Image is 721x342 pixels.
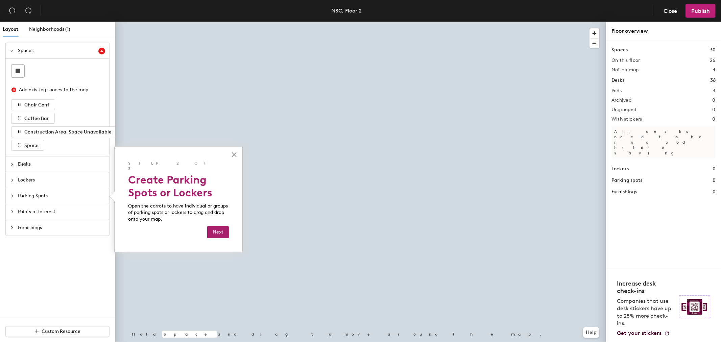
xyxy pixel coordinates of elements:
[710,58,716,63] h2: 26
[710,77,716,84] h1: 36
[611,27,716,35] div: Floor overview
[713,117,716,122] h2: 0
[24,129,112,135] span: Construction Area. Space Unavailable
[617,280,675,295] h4: Increase desk check-ins
[24,116,49,121] span: Coffee Bar
[207,226,229,238] button: Next
[713,165,716,173] h1: 0
[611,126,716,158] p: All desks need to be in a pod before saving
[10,178,14,182] span: collapsed
[10,162,14,166] span: collapsed
[18,43,98,58] span: Spaces
[24,102,49,108] span: Chair Conf
[617,297,675,327] p: Companies that use desk stickers have up to 25% more check-ins.
[713,188,716,196] h1: 0
[100,49,103,53] span: 4
[3,26,18,32] span: Layout
[611,165,629,173] h1: Lockers
[11,88,16,92] span: close-circle
[713,98,716,103] h2: 0
[231,149,237,160] button: Close
[713,67,716,73] h2: 4
[713,107,716,113] h2: 0
[22,4,35,18] button: Redo (⌘ + ⇧ + Z)
[128,161,229,172] p: Step 2 of 3
[713,88,716,94] h2: 3
[18,204,105,220] span: Points of Interest
[128,203,229,223] p: Open the carrots to have individual or groups of parking spots or lockers to drag and drop onto y...
[611,117,642,122] h2: With stickers
[611,46,628,54] h1: Spaces
[24,143,39,148] span: Space
[710,46,716,54] h1: 30
[611,88,622,94] h2: Pods
[18,188,105,204] span: Parking Spots
[10,226,14,230] span: collapsed
[29,26,70,32] span: Neighborhoods (1)
[42,328,81,334] span: Custom Resource
[331,6,362,15] div: NSC, Floor 2
[691,8,710,14] span: Publish
[583,327,599,338] button: Help
[679,295,710,318] img: Sticker logo
[611,107,636,113] h2: Ungrouped
[611,98,631,103] h2: Archived
[664,8,677,14] span: Close
[713,177,716,184] h1: 0
[611,188,637,196] h1: Furnishings
[98,48,105,54] sup: 4
[10,210,14,214] span: collapsed
[10,194,14,198] span: collapsed
[10,49,14,53] span: expanded
[611,58,640,63] h2: On this floor
[611,177,642,184] h1: Parking spots
[18,156,105,172] span: Desks
[5,4,19,18] button: Undo (⌘ + Z)
[128,173,229,199] h2: Create Parking Spots or Lockers
[18,220,105,236] span: Furnishings
[18,172,105,188] span: Lockers
[611,67,639,73] h2: Not on map
[611,77,624,84] h1: Desks
[19,86,99,94] div: Add existing spaces to the map
[617,330,662,336] span: Get your stickers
